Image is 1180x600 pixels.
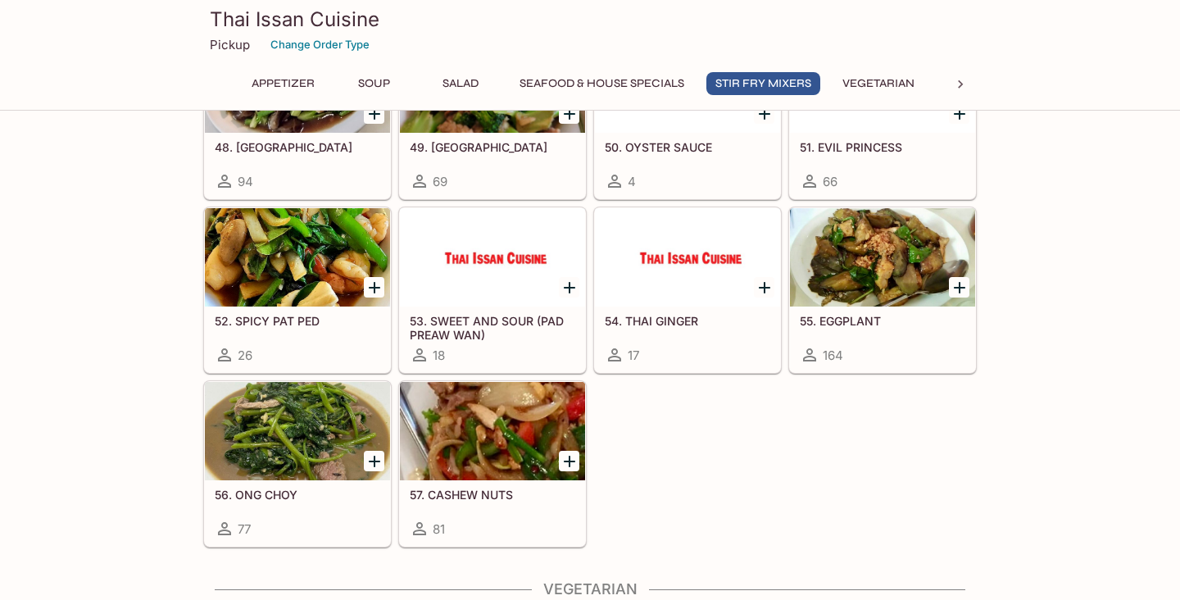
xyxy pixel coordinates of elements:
a: 54. THAI GINGER17 [594,207,781,373]
button: Add 50. OYSTER SAUCE [754,103,774,124]
p: Pickup [210,37,250,52]
a: 49. [GEOGRAPHIC_DATA]69 [399,34,586,199]
div: 53. SWEET AND SOUR (PAD PREAW WAN) [400,208,585,307]
a: 48. [GEOGRAPHIC_DATA]94 [204,34,391,199]
h5: 50. OYSTER SAUCE [605,140,770,154]
a: 57. CASHEW NUTS81 [399,381,586,547]
h5: 56. ONG CHOY [215,488,380,502]
button: Change Order Type [263,32,377,57]
button: Salad [424,72,497,95]
h5: 48. [GEOGRAPHIC_DATA] [215,140,380,154]
h5: 54. THAI GINGER [605,314,770,328]
button: Add 48. GARLIC [364,103,384,124]
button: Vegetarian [833,72,924,95]
h5: 52. SPICY PAT PED [215,314,380,328]
button: Noodles [937,72,1010,95]
span: 164 [823,348,843,363]
h5: 57. CASHEW NUTS [410,488,575,502]
span: 77 [238,521,251,537]
div: 56. ONG CHOY [205,382,390,480]
h5: 55. EGGPLANT [800,314,965,328]
button: Add 52. SPICY PAT PED [364,277,384,298]
div: 52. SPICY PAT PED [205,208,390,307]
h5: 49. [GEOGRAPHIC_DATA] [410,140,575,154]
button: Stir Fry Mixers [706,72,820,95]
button: Add 56. ONG CHOY [364,451,384,471]
span: 66 [823,174,837,189]
a: 50. OYSTER SAUCE4 [594,34,781,199]
button: Add 53. SWEET AND SOUR (PAD PREAW WAN) [559,277,579,298]
h5: 51. EVIL PRINCESS [800,140,965,154]
span: 17 [628,348,639,363]
a: 56. ONG CHOY77 [204,381,391,547]
div: 55. EGGPLANT [790,208,975,307]
div: 50. OYSTER SAUCE [595,34,780,133]
button: Seafood & House Specials [511,72,693,95]
button: Add 51. EVIL PRINCESS [949,103,969,124]
span: 26 [238,348,252,363]
div: 49. BROCCOLI [400,34,585,133]
span: 94 [238,174,253,189]
button: Add 55. EGGPLANT [949,277,969,298]
h5: 53. SWEET AND SOUR (PAD PREAW WAN) [410,314,575,341]
a: 53. SWEET AND SOUR (PAD PREAW WAN)18 [399,207,586,373]
div: 48. GARLIC [205,34,390,133]
div: 51. EVIL PRINCESS [790,34,975,133]
button: Add 57. CASHEW NUTS [559,451,579,471]
span: 81 [433,521,445,537]
div: 54. THAI GINGER [595,208,780,307]
button: Add 54. THAI GINGER [754,277,774,298]
span: 69 [433,174,447,189]
span: 18 [433,348,445,363]
a: 55. EGGPLANT164 [789,207,976,373]
button: Soup [337,72,411,95]
h4: Vegetarian [203,580,977,598]
a: 52. SPICY PAT PED26 [204,207,391,373]
a: 51. EVIL PRINCESS66 [789,34,976,199]
div: 57. CASHEW NUTS [400,382,585,480]
button: Add 49. BROCCOLI [559,103,579,124]
h3: Thai Issan Cuisine [210,7,970,32]
span: 4 [628,174,636,189]
button: Appetizer [243,72,324,95]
